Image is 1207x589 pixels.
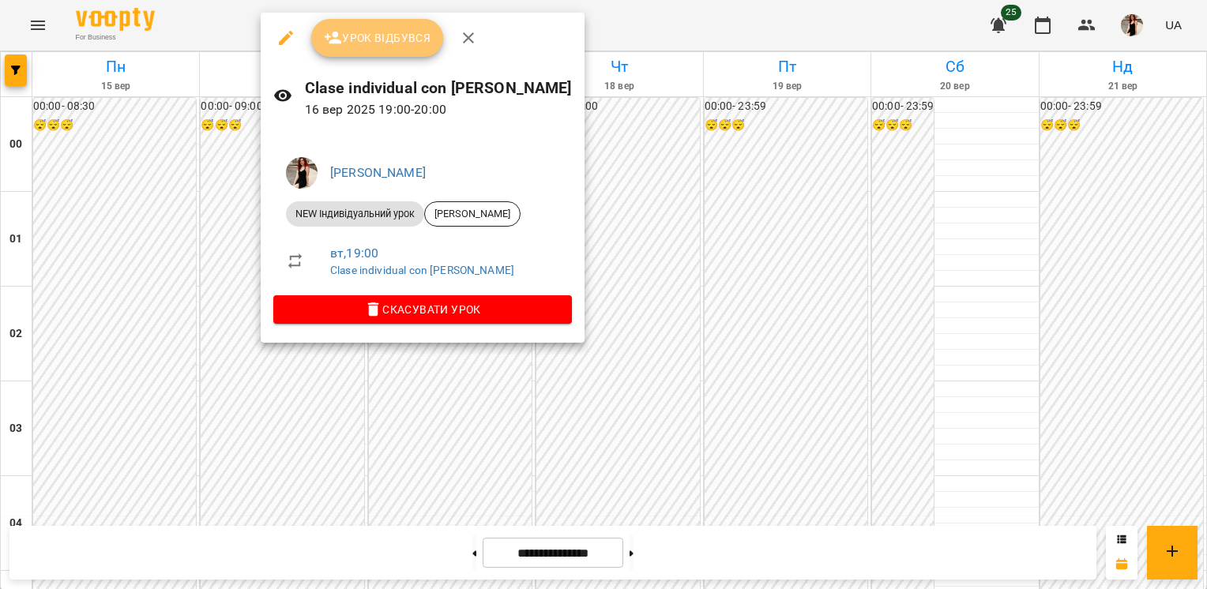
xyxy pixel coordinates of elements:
span: Скасувати Урок [286,300,559,319]
a: Clase individual con [PERSON_NAME] [330,264,514,276]
button: Скасувати Урок [273,295,572,324]
span: [PERSON_NAME] [425,207,520,221]
button: Урок відбувся [311,19,444,57]
a: вт , 19:00 [330,246,378,261]
span: NEW Індивідуальний урок [286,207,424,221]
img: 8efb9b68579d10e9b7f1d55de7ff03df.jpg [286,157,318,189]
a: [PERSON_NAME] [330,165,426,180]
span: Урок відбувся [324,28,431,47]
div: [PERSON_NAME] [424,201,521,227]
p: 16 вер 2025 19:00 - 20:00 [305,100,572,119]
h6: Clase individual con [PERSON_NAME] [305,76,572,100]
